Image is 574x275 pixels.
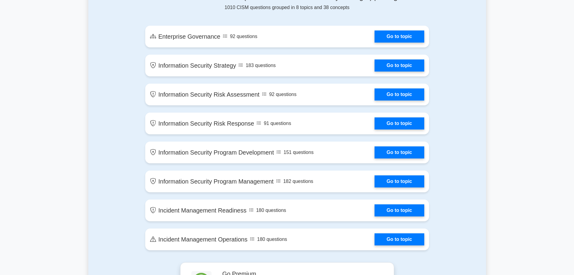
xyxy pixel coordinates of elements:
a: Go to topic [375,88,424,101]
a: Go to topic [375,117,424,130]
a: Go to topic [375,59,424,72]
a: Go to topic [375,30,424,43]
a: Go to topic [375,204,424,216]
a: Go to topic [375,175,424,187]
a: Go to topic [375,233,424,245]
a: Go to topic [375,146,424,158]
